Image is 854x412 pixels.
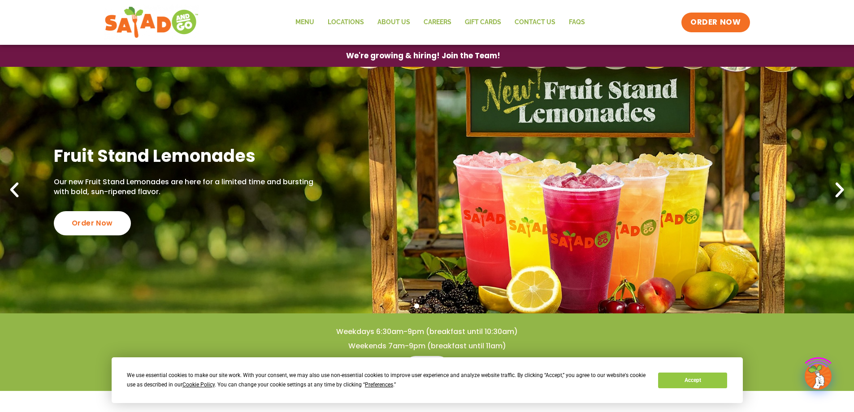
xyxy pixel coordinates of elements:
nav: Menu [289,12,592,33]
span: Cookie Policy [182,382,215,388]
a: Menu [289,12,321,33]
span: ORDER NOW [690,17,741,28]
a: Careers [417,12,458,33]
a: GIFT CARDS [458,12,508,33]
div: We use essential cookies to make our site work. With your consent, we may also use non-essential ... [127,371,647,390]
div: Next slide [830,180,850,200]
a: About Us [371,12,417,33]
span: Go to slide 2 [425,304,429,308]
p: Our new Fruit Stand Lemonades are here for a limited time and bursting with bold, sun-ripened fla... [54,177,318,197]
a: We're growing & hiring! Join the Team! [333,45,514,66]
a: Locations [321,12,371,33]
div: Previous slide [4,180,24,200]
h4: Weekends 7am-9pm (breakfast until 11am) [18,341,836,351]
div: Order Now [54,211,131,235]
h4: Weekdays 6:30am-9pm (breakfast until 10:30am) [18,327,836,337]
a: Contact Us [508,12,562,33]
span: Go to slide 1 [414,304,419,308]
span: Preferences [365,382,393,388]
a: ORDER NOW [681,13,750,32]
div: Cookie Consent Prompt [112,357,743,403]
a: FAQs [562,12,592,33]
span: We're growing & hiring! Join the Team! [346,52,500,60]
h2: Fruit Stand Lemonades [54,145,318,167]
button: Accept [658,373,727,388]
span: Go to slide 3 [435,304,440,308]
img: new-SAG-logo-768×292 [104,4,199,40]
a: Menu [405,356,449,377]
